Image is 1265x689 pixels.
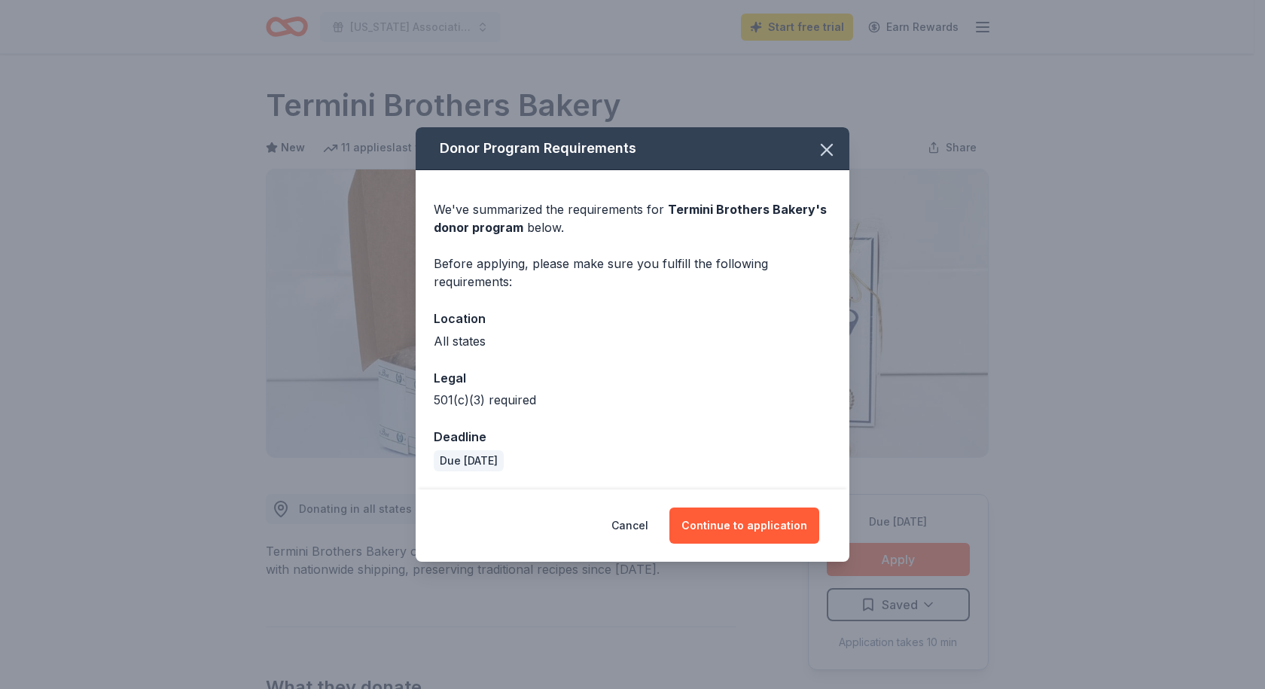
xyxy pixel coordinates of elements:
[434,450,504,471] div: Due [DATE]
[416,127,849,170] div: Donor Program Requirements
[434,368,831,388] div: Legal
[434,391,831,409] div: 501(c)(3) required
[669,508,819,544] button: Continue to application
[434,309,831,328] div: Location
[611,508,648,544] button: Cancel
[434,427,831,447] div: Deadline
[434,200,831,236] div: We've summarized the requirements for below.
[434,255,831,291] div: Before applying, please make sure you fulfill the following requirements:
[434,332,831,350] div: All states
